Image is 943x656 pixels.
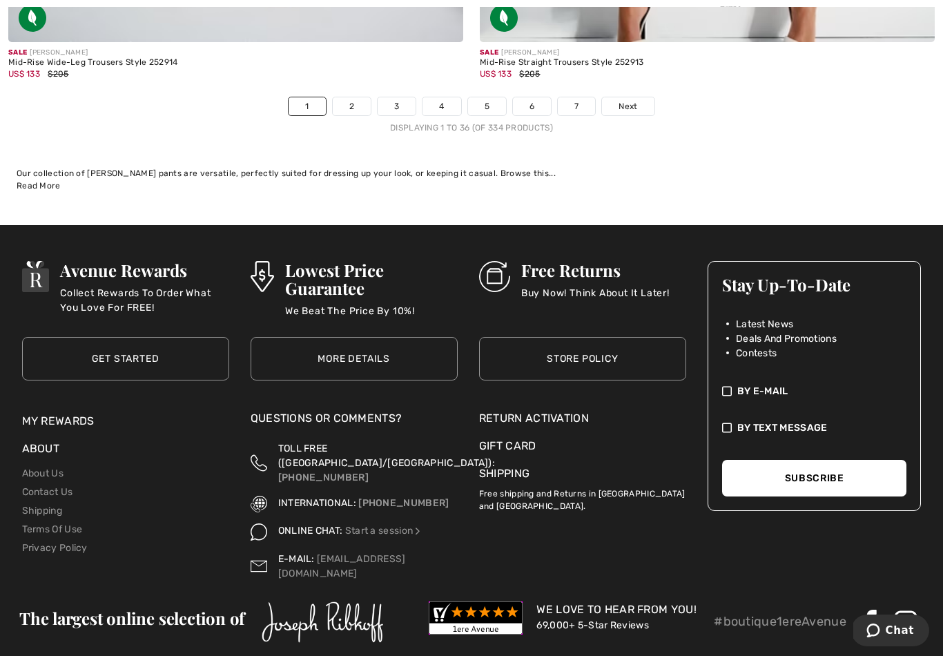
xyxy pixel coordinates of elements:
[602,97,654,115] a: Next
[251,523,267,540] img: Online Chat
[22,441,229,464] div: About
[17,181,61,191] span: Read More
[345,525,423,537] a: Start a session
[22,505,62,517] a: Shipping
[736,317,793,331] span: Latest News
[422,97,460,115] a: 4
[429,601,523,635] img: Customer Reviews
[413,526,422,536] img: Online Chat
[285,261,458,297] h3: Lowest Price Guarantee
[536,619,649,631] a: 69,000+ 5-Star Reviews
[736,331,837,346] span: Deals And Promotions
[736,346,777,360] span: Contests
[251,410,458,434] div: Questions or Comments?
[619,100,637,113] span: Next
[8,48,178,58] div: [PERSON_NAME]
[480,48,644,58] div: [PERSON_NAME]
[278,525,343,537] span: ONLINE CHAT:
[289,97,325,115] a: 1
[60,261,229,279] h3: Avenue Rewards
[251,441,267,485] img: Toll Free (Canada/US)
[513,97,551,115] a: 6
[479,337,686,380] a: Store Policy
[722,384,732,398] img: check
[558,97,595,115] a: 7
[8,48,27,57] span: Sale
[519,69,540,79] span: $205
[333,97,371,115] a: 2
[22,467,64,479] a: About Us
[479,482,686,512] p: Free shipping and Returns in [GEOGRAPHIC_DATA] and [GEOGRAPHIC_DATA].
[479,467,529,480] a: Shipping
[285,304,458,331] p: We Beat The Price By 10%!
[251,552,267,581] img: Contact us
[22,261,50,292] img: Avenue Rewards
[479,410,686,427] a: Return Activation
[22,523,83,535] a: Terms Of Use
[714,612,846,631] p: #boutique1ereAvenue
[278,553,406,579] a: [EMAIL_ADDRESS][DOMAIN_NAME]
[251,261,274,292] img: Lowest Price Guarantee
[22,337,229,380] a: Get Started
[521,286,670,313] p: Buy Now! Think About It Later!
[480,48,498,57] span: Sale
[19,607,244,629] span: The largest online selection of
[251,337,458,380] a: More Details
[22,486,73,498] a: Contact Us
[22,542,88,554] a: Privacy Policy
[490,4,518,32] img: Sustainable Fabric
[479,438,686,454] a: Gift Card
[479,261,510,292] img: Free Returns
[278,472,369,483] a: [PHONE_NUMBER]
[536,601,697,618] div: We Love To Hear From You!
[480,58,644,68] div: Mid-Rise Straight Trousers Style 252913
[468,97,506,115] a: 5
[480,69,512,79] span: US$ 133
[278,497,356,509] span: INTERNATIONAL:
[48,69,68,79] span: $205
[378,97,416,115] a: 3
[251,496,267,512] img: International
[737,384,788,398] span: By E-mail
[722,460,907,496] button: Subscribe
[278,553,315,565] span: E-MAIL:
[8,69,40,79] span: US$ 133
[19,4,46,32] img: Sustainable Fabric
[737,421,828,435] span: By Text Message
[853,615,929,649] iframe: Opens a widget where you can chat to one of our agents
[278,443,495,469] span: TOLL FREE ([GEOGRAPHIC_DATA]/[GEOGRAPHIC_DATA]):
[358,497,449,509] a: [PHONE_NUMBER]
[60,286,229,313] p: Collect Rewards To Order What You Love For FREE!
[8,58,178,68] div: Mid-Rise Wide-Leg Trousers Style 252914
[17,167,926,180] div: Our collection of [PERSON_NAME] pants are versatile, perfectly suited for dressing up your look, ...
[722,421,732,435] img: check
[521,261,670,279] h3: Free Returns
[893,610,918,635] img: Instagram
[857,610,882,635] img: Facebook
[22,414,95,427] a: My Rewards
[262,601,384,643] img: Joseph Ribkoff
[722,276,907,293] h3: Stay Up-To-Date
